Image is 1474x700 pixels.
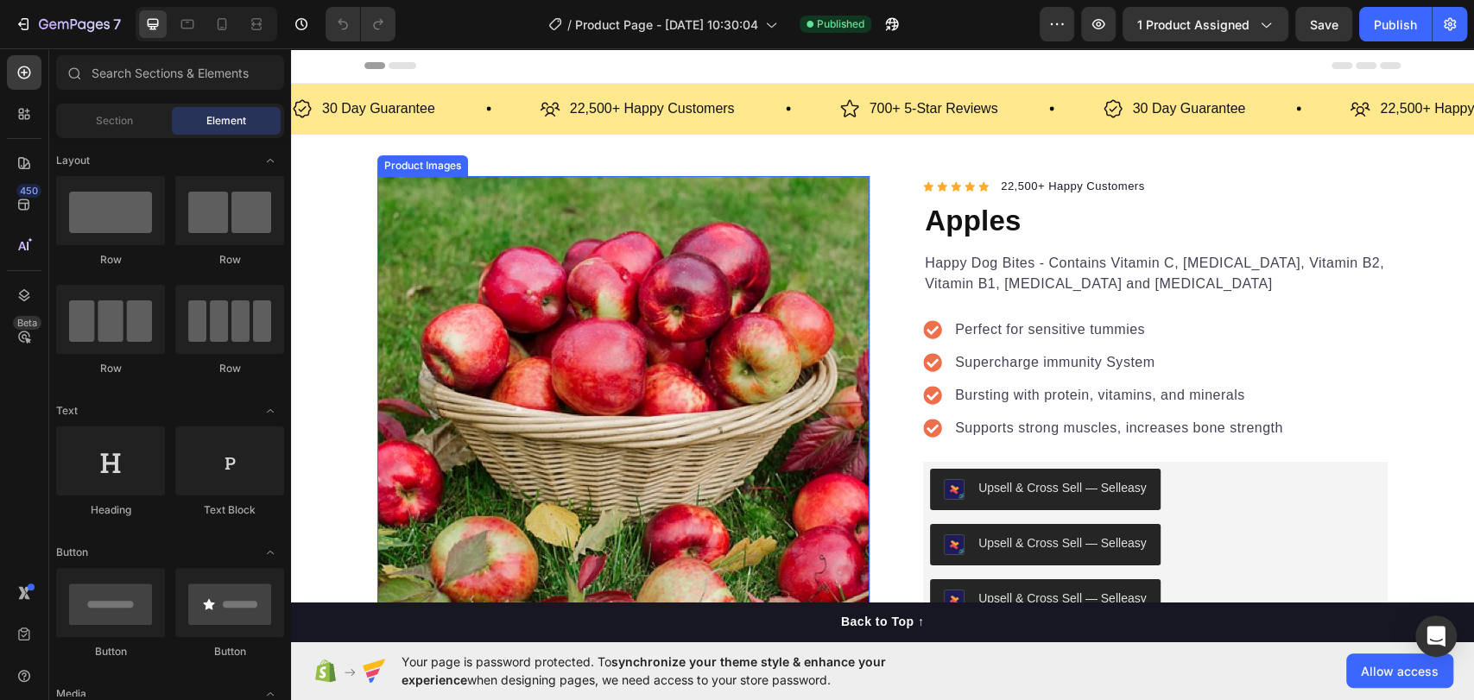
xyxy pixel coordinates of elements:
div: Undo/Redo [326,7,395,41]
button: Allow access [1346,653,1453,688]
button: 1 product assigned [1123,7,1288,41]
div: Row [175,252,284,268]
span: Element [206,113,246,129]
div: Text Block [175,502,284,518]
p: 7 [113,14,121,35]
button: Save [1295,7,1352,41]
div: Upsell & Cross Sell — Selleasy [687,431,856,449]
span: 1 product assigned [1137,16,1249,34]
span: / [567,16,572,34]
span: Toggle open [256,147,284,174]
img: CJGWisGV0oADEAE=.png [653,431,674,451]
span: Button [56,545,88,560]
span: Your page is password protected. To when designing pages, we need access to your store password. [402,653,953,689]
h1: Apples [632,149,1097,196]
p: Happy Dog Bites - Contains Vitamin C, [MEDICAL_DATA], Vitamin B2, Vitamin B1, [MEDICAL_DATA] and ... [634,205,1095,246]
div: Back to Top ↑ [550,564,633,583]
span: Product Page - [DATE] 10:30:04 [575,16,758,34]
p: Perfect for sensitive tummies [664,271,992,292]
p: Supercharge immunity System [664,304,992,325]
p: 22,500+ Happy Customers [710,129,854,147]
p: 22,500+ Happy Customers [1089,48,1254,73]
p: Supports strong muscles, increases bone strength [664,369,992,390]
span: Toggle open [256,539,284,566]
div: Beta [13,316,41,330]
div: Button [56,644,165,659]
div: 450 [16,184,41,198]
div: Product Images [90,110,174,125]
span: synchronize your theme style & enhance your experience [402,654,886,687]
div: Upsell & Cross Sell — Selleasy [687,541,856,559]
span: Published [817,16,864,32]
div: Publish [1374,16,1417,34]
span: Toggle open [256,397,284,425]
div: Row [56,252,165,268]
div: Row [175,361,284,376]
img: CJGWisGV0oADEAE=.png [653,541,674,562]
button: Publish [1359,7,1432,41]
button: Upsell & Cross Sell — Selleasy [639,420,870,462]
iframe: Design area [291,48,1474,641]
div: Upsell & Cross Sell — Selleasy [687,486,856,504]
div: Row [56,361,165,376]
span: Text [56,403,78,419]
span: Allow access [1361,662,1439,680]
button: 7 [7,7,129,41]
p: 30 Day Guarantee [842,48,955,73]
p: 700+ 5-Star Reviews [579,48,707,73]
p: Bursting with protein, vitamins, and minerals [664,337,992,357]
div: Heading [56,502,165,518]
input: Search Sections & Elements [56,55,284,90]
span: Layout [56,153,90,168]
button: Upsell & Cross Sell — Selleasy [639,476,870,517]
button: Upsell & Cross Sell — Selleasy [639,531,870,572]
span: Section [96,113,133,129]
img: CJGWisGV0oADEAE=.png [653,486,674,507]
div: Open Intercom Messenger [1415,615,1457,657]
div: Button [175,644,284,659]
span: Save [1310,17,1338,32]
